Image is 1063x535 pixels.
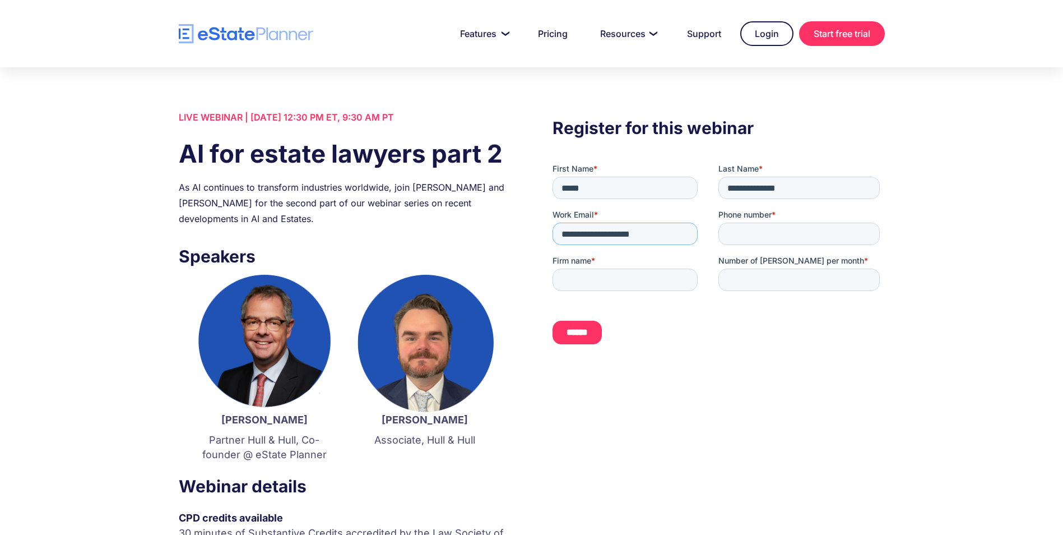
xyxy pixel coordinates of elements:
[179,512,283,524] strong: CPD credits available
[524,22,581,45] a: Pricing
[382,414,468,426] strong: [PERSON_NAME]
[221,414,308,426] strong: [PERSON_NAME]
[179,243,510,269] h3: Speakers
[587,22,668,45] a: Resources
[179,473,510,499] h3: Webinar details
[553,115,884,141] h3: Register for this webinar
[799,21,885,46] a: Start free trial
[179,109,510,125] div: LIVE WEBINAR | [DATE] 12:30 PM ET, 9:30 AM PT
[553,163,884,354] iframe: Form 0
[356,433,494,448] p: Associate, Hull & Hull
[179,24,313,44] a: home
[179,179,510,227] div: As AI continues to transform industries worldwide, join [PERSON_NAME] and [PERSON_NAME] for the s...
[740,21,793,46] a: Login
[674,22,735,45] a: Support
[196,433,333,462] p: Partner Hull & Hull, Co-founder @ eState Planner
[447,22,519,45] a: Features
[179,136,510,171] h1: AI for estate lawyers part 2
